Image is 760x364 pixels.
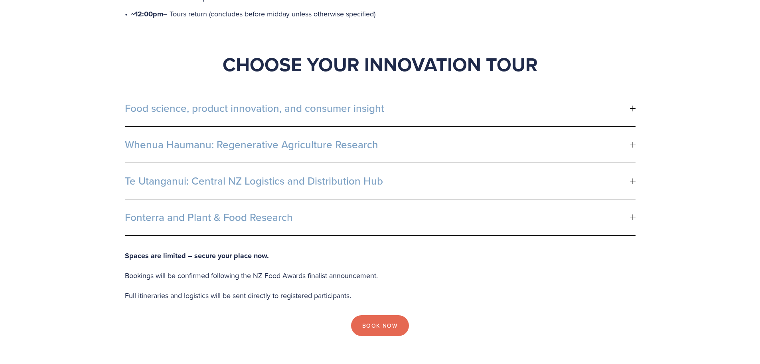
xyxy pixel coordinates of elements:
[125,289,636,302] p: Full itineraries and logistics will be sent directly to registered participants.
[125,211,630,223] span: Fonterra and Plant & Food Research
[125,163,636,199] button: Te Utanganui: Central NZ Logistics and Distribution Hub
[125,127,636,163] button: Whenua Haumanu: Regenerative Agriculture Research
[125,199,636,235] button: Fonterra and Plant & Food Research
[125,175,630,187] span: Te Utanganui: Central NZ Logistics and Distribution Hub
[131,8,636,21] p: – Tours return (concludes before midday unless otherwise specified)
[125,269,636,282] p: Bookings will be confirmed following the NZ Food Awards finalist announcement.
[125,251,269,261] strong: Spaces are limited – secure your place now.
[125,90,636,126] button: Food science, product innovation, and consumer insight
[351,315,409,336] a: Book Now
[125,139,630,151] span: Whenua Haumanu: Regenerative Agriculture Research
[125,52,636,76] h1: Choose Your Innovation Tour
[125,102,630,114] span: Food science, product innovation, and consumer insight
[131,9,163,19] strong: ~12:00pm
